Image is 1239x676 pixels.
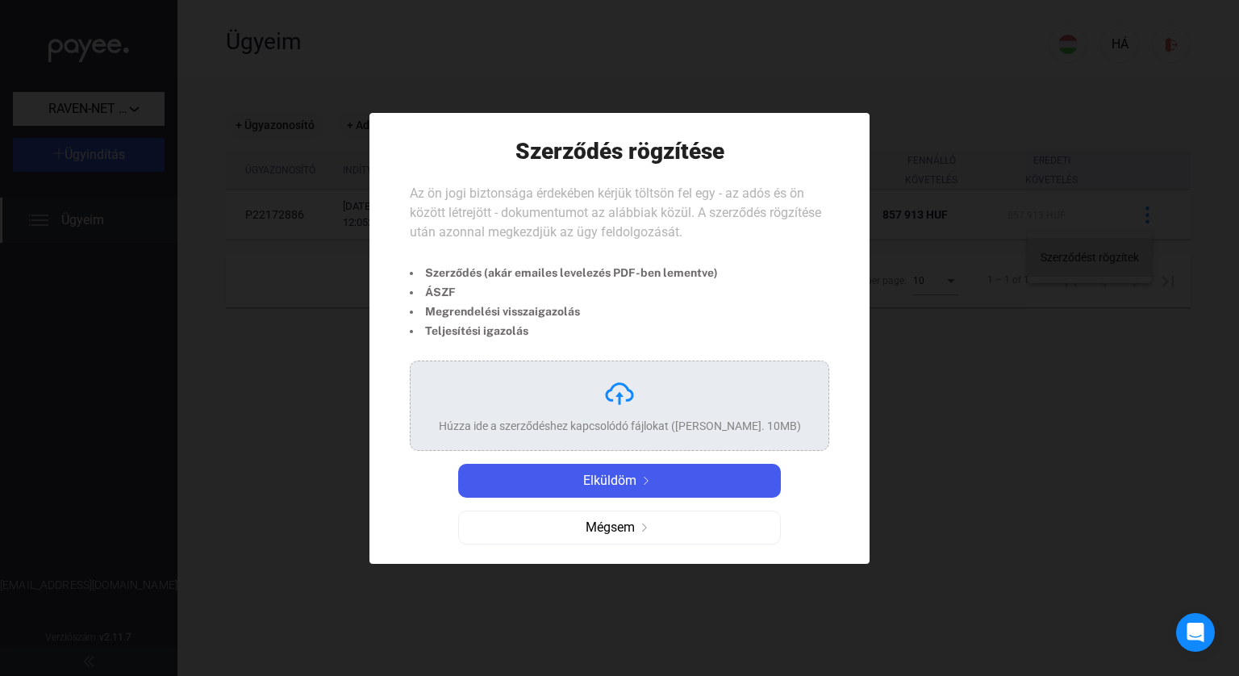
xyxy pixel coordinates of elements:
[410,282,718,302] li: ÁSZF
[635,524,654,532] img: arrow-right-grey
[410,263,718,282] li: Szerződés (akár emailes levelezés PDF-ben lementve)
[410,186,821,240] span: Az ön jogi biztonsága érdekében kérjük töltsön fel egy - az adós és ön között létrejött - dokumen...
[583,471,636,490] span: Elküldöm
[410,321,718,340] li: Teljesítési igazolás
[439,418,801,434] div: Húzza ide a szerződéshez kapcsolódó fájlokat ([PERSON_NAME]. 10MB)
[603,378,636,410] img: upload-cloud
[1176,613,1215,652] div: Open Intercom Messenger
[636,477,656,485] img: arrow-right-white
[410,302,718,321] li: Megrendelési visszaigazolás
[458,464,781,498] button: Elküldömarrow-right-white
[458,511,781,545] button: Mégsemarrow-right-grey
[515,137,724,165] h1: Szerződés rögzítése
[586,518,635,537] span: Mégsem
